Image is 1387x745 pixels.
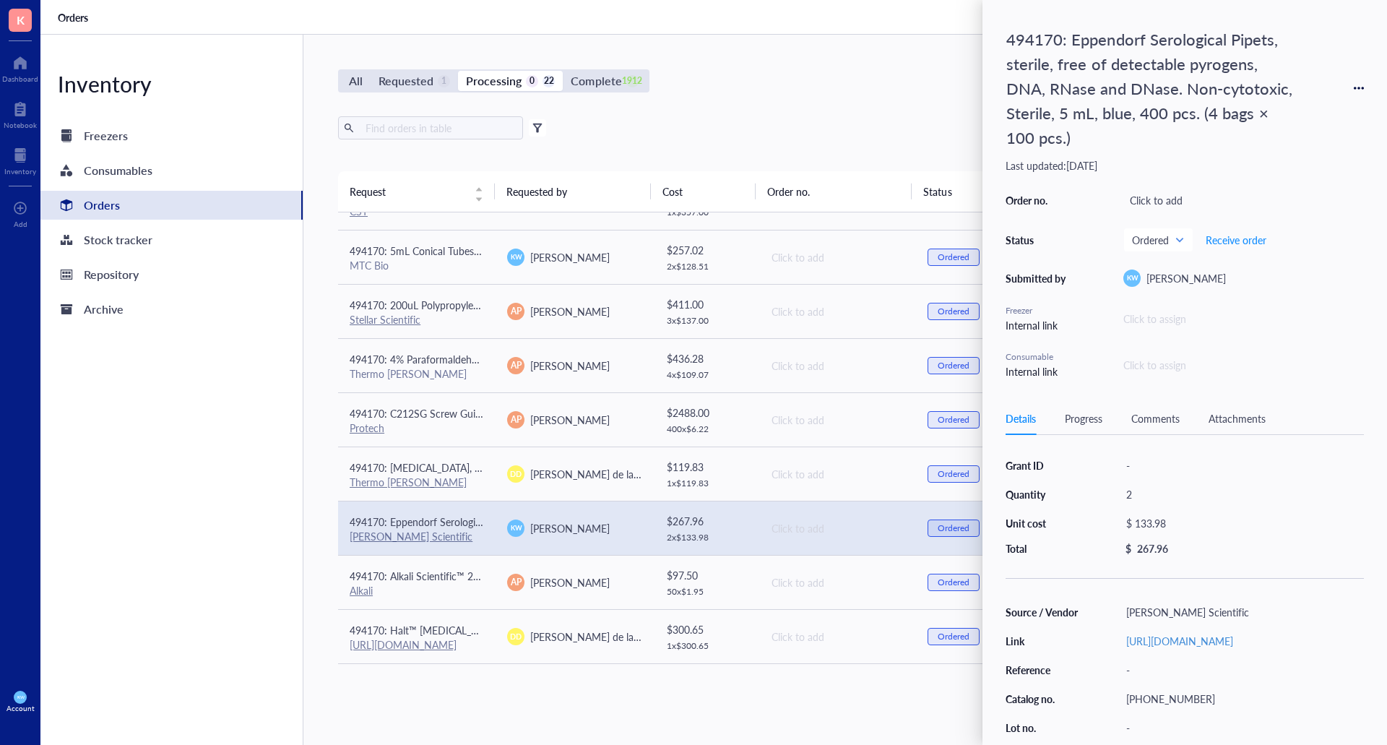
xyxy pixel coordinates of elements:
span: Ordered [1132,233,1182,246]
span: 494170: C212SG Screw Guide With 020" (.51mm) Hole 1/16" [350,406,628,421]
div: $ 436.28 [667,350,748,366]
th: Status [912,171,1016,212]
span: AP [511,576,522,589]
a: Orders [58,11,91,24]
div: Add [14,220,27,228]
div: 3 x $ 137.00 [667,315,748,327]
div: Click to add [772,629,904,645]
div: 0 [526,75,538,87]
div: Inventory [4,167,36,176]
div: Click to add [772,249,904,265]
div: Click to add [772,358,904,374]
span: [PERSON_NAME] [530,358,610,373]
div: Internal link [1006,317,1071,333]
th: Request [338,171,495,212]
div: Click to add [772,574,904,590]
div: Ordered [938,414,969,426]
div: Inventory [40,69,303,98]
td: Click to add [759,501,916,555]
th: Cost [651,171,755,212]
div: Click to add [772,466,904,482]
span: [PERSON_NAME] [530,304,610,319]
span: K [17,11,25,29]
div: Click to assign [1123,357,1364,373]
span: 494170: Alkali Scientific™ 2" Cardboard Freezer Boxes with Drain Holes - Water and Ice Resistant ... [350,569,902,583]
span: 494170: Eppendorf Serological Pipets, sterile, free of detectable pyrogens, DNA, RNase and DNase.... [350,514,1073,529]
div: Attachments [1209,410,1266,426]
a: Archive [40,295,303,324]
div: $ [1125,542,1131,555]
div: Grant ID [1006,459,1079,472]
div: Ordered [938,306,969,317]
th: Order no. [756,171,912,212]
div: Ordered [938,522,969,534]
div: segmented control [338,69,649,92]
div: 22 [543,75,555,87]
div: Total [1006,542,1079,555]
span: KW [510,523,522,533]
a: Dashboard [2,51,38,83]
div: MTC Bio [350,259,484,272]
div: $ 2488.00 [667,405,748,421]
a: Protech [350,421,384,435]
input: Find orders in table [360,117,517,139]
div: [PHONE_NUMBER] [1120,689,1364,709]
div: Details [1006,410,1036,426]
a: Stock tracker [40,225,303,254]
span: DD [510,631,522,642]
div: Reference [1006,663,1079,676]
a: Alkali [350,583,373,598]
div: Complete [571,71,621,91]
div: Comments [1131,410,1180,426]
div: Source / Vendor [1006,606,1079,619]
div: Freezers [84,126,128,146]
td: Click to add [759,447,916,501]
div: Dashboard [2,74,38,83]
div: Stock tracker [84,230,152,250]
div: 1 x $ 357.00 [667,207,748,218]
a: Freezers [40,121,303,150]
div: 50 x $ 1.95 [667,586,748,598]
a: [URL][DOMAIN_NAME] [350,637,457,652]
div: Lot no. [1006,721,1079,734]
span: [PERSON_NAME] de la [PERSON_NAME] [530,629,716,644]
span: AP [511,413,522,426]
span: 494170: 4% Paraformaldehyde in PBS 1 L [350,352,536,366]
span: [PERSON_NAME] [530,413,610,427]
div: Consumables [84,160,152,181]
div: 2 x $ 128.51 [667,261,748,272]
a: Orders [40,191,303,220]
span: [PERSON_NAME] [530,250,610,264]
div: Consumable [1006,350,1071,363]
a: Repository [40,260,303,289]
span: [PERSON_NAME] [530,575,610,590]
div: Unit cost [1006,517,1079,530]
div: Orders [84,195,120,215]
div: Archive [84,299,124,319]
div: Account [7,704,35,712]
button: Receive order [1205,228,1267,251]
div: Quantity [1006,488,1079,501]
td: Click to add [759,284,916,338]
div: Ordered [938,631,969,642]
div: 2 [1120,484,1364,504]
div: $ 257.02 [667,242,748,258]
div: Link [1006,634,1079,647]
div: Progress [1065,410,1102,426]
div: Ordered [938,468,969,480]
div: Freezer [1006,304,1071,317]
div: Catalog no. [1006,692,1079,705]
td: Click to add [759,230,916,284]
a: [URL][DOMAIN_NAME] [1126,634,1233,648]
div: $ 411.00 [667,296,748,312]
td: Click to add [759,609,916,663]
div: Submitted by [1006,272,1071,285]
th: Requested by [495,171,652,212]
a: Stellar Scientific [350,312,420,327]
div: $ 300.65 [667,621,748,637]
div: $ 97.50 [667,567,748,583]
span: Receive order [1206,234,1266,246]
div: All [349,71,363,91]
span: [PERSON_NAME] [530,521,610,535]
span: [PERSON_NAME] [1146,271,1226,285]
